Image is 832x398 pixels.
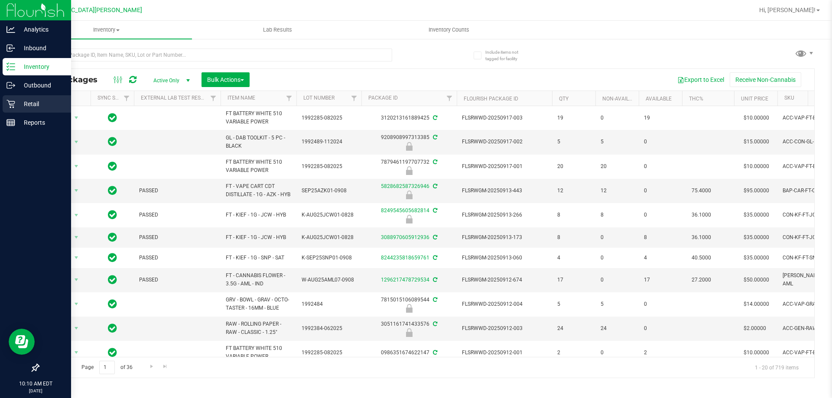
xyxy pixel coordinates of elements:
[557,211,590,219] span: 8
[139,233,215,242] span: PASSED
[108,136,117,148] span: In Sync
[108,252,117,264] span: In Sync
[360,133,458,150] div: 9208908997313385
[360,304,458,313] div: Newly Received
[739,136,773,148] span: $15.00000
[672,72,730,87] button: Export to Excel
[557,300,590,308] span: 5
[139,187,215,195] span: PASSED
[251,26,304,34] span: Lab Results
[557,138,590,146] span: 5
[302,276,356,284] span: W-AUG25AML07-0908
[4,380,67,388] p: 10:10 AM EDT
[226,272,291,288] span: FT - CANNABIS FLOWER - 3.5G - AML - IND
[485,49,529,62] span: Include items not tagged for facility
[557,114,590,122] span: 19
[557,254,590,262] span: 4
[226,344,291,361] span: FT BATTERY WHITE 510 VARIABLE POWER
[226,296,291,312] span: GRV - BOWL - GRAV - OCTO-TASTER - 16MM - BLUE
[739,112,773,124] span: $10.00000
[71,322,82,334] span: select
[226,320,291,337] span: RAW - ROLLING PAPER - RAW - CLASSIC - 1.25"
[139,276,215,284] span: PASSED
[462,233,547,242] span: FLSRWGM-20250913-173
[759,6,816,13] span: Hi, [PERSON_NAME]!
[360,296,458,313] div: 7815015106089544
[71,346,82,359] span: select
[644,349,677,357] span: 2
[139,211,215,219] span: PASSED
[108,298,117,310] span: In Sync
[302,211,356,219] span: K-AUG25JCW01-0828
[71,231,82,243] span: select
[71,274,82,286] span: select
[739,274,773,286] span: $50.00000
[644,324,677,333] span: 0
[462,138,547,146] span: FLSRWWD-20250917-002
[646,96,672,102] a: Available
[227,95,255,101] a: Item Name
[432,207,437,214] span: Sync from Compliance System
[432,159,437,165] span: Sync from Compliance System
[226,211,291,219] span: FT - KIEF - 1G - JCW - HYB
[739,184,773,197] span: $95.00000
[226,158,291,175] span: FT BATTERY WHITE 510 VARIABLE POWER
[381,183,429,189] a: 5828682587326946
[97,95,131,101] a: Sync Status
[45,75,106,84] span: All Packages
[74,361,140,374] span: Page of 36
[206,91,221,106] a: Filter
[35,6,142,14] span: [GEOGRAPHIC_DATA][PERSON_NAME]
[282,91,296,106] a: Filter
[462,187,547,195] span: FLSRWGM-20250913-443
[417,26,481,34] span: Inventory Counts
[601,254,634,262] span: 0
[71,184,82,197] span: select
[557,324,590,333] span: 24
[687,209,715,221] span: 36.1000
[739,346,773,359] span: $10.00000
[739,209,773,221] span: $35.00000
[226,110,291,126] span: FT BATTERY WHITE 510 VARIABLE POWER
[6,100,15,108] inline-svg: Retail
[601,162,634,171] span: 20
[644,254,677,262] span: 4
[381,255,429,261] a: 8244235818659761
[557,162,590,171] span: 20
[108,231,117,243] span: In Sync
[302,138,356,146] span: 1992489-112024
[601,211,634,219] span: 8
[108,209,117,221] span: In Sync
[360,191,458,199] div: Newly Received
[38,49,392,61] input: Search Package ID, Item Name, SKU, Lot or Part Number...
[302,349,356,357] span: 1992285-082025
[226,233,291,242] span: FT - KIEF - 1G - JCW - HYB
[601,349,634,357] span: 0
[226,182,291,199] span: FT - VAPE CART CDT DISTILLATE - 1G - AZK - HYB
[464,96,518,102] a: Flourish Package ID
[15,117,67,128] p: Reports
[557,276,590,284] span: 17
[644,300,677,308] span: 0
[302,324,356,333] span: 1992384-062025
[302,114,356,122] span: 1992285-082025
[302,254,356,262] span: K-SEP25SNP01-0908
[644,162,677,171] span: 0
[368,95,398,101] a: Package ID
[15,61,67,72] p: Inventory
[302,300,356,308] span: 1992484
[739,160,773,173] span: $10.00000
[360,114,458,122] div: 3120213161889425
[644,276,677,284] span: 17
[730,72,801,87] button: Receive Non-Cannabis
[462,349,547,357] span: FLSRWWD-20250912-001
[360,215,458,223] div: Newly Received
[360,158,458,175] div: 7879461197707732
[226,134,291,150] span: GL - DAB TOOLKIT - 5 PC - BLACK
[557,233,590,242] span: 8
[601,114,634,122] span: 0
[120,91,134,106] a: Filter
[108,160,117,172] span: In Sync
[71,136,82,148] span: select
[462,276,547,284] span: FLSRWGM-20250912-674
